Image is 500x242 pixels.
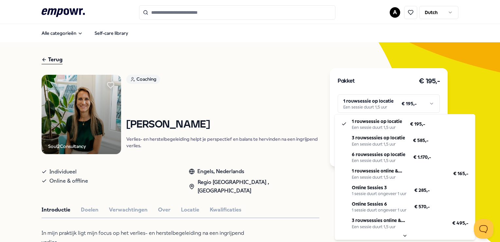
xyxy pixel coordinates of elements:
[413,153,431,161] span: € 1.170,-
[352,134,405,141] p: 3 rouwsessies op locatie
[352,151,405,158] p: 6 rouwsessies op locatie
[413,137,428,144] span: € 585,-
[352,167,445,174] p: 1 rouwsessie online & [GEOGRAPHIC_DATA]
[352,224,444,230] div: Een sessie duurt 1,5 uur
[352,184,406,191] p: Online Sessies 3
[414,203,430,210] span: € 570,-
[352,200,406,208] p: Online Sessies 6
[410,120,425,128] span: € 195,-
[352,175,445,180] div: Een sessie duurt 1,5 uur
[414,187,430,194] span: € 285,-
[452,219,468,227] span: € 495,-
[352,208,406,213] div: 1 sessie duurt ongeveer 1 uur
[352,217,444,224] p: 3 rouwsessies online & [GEOGRAPHIC_DATA]
[352,191,406,196] div: 1 sessie duurt ongeveer 1 uur
[453,170,468,177] span: € 165,-
[352,125,402,130] div: Een sessie duurt 1,5 uur
[352,158,405,163] div: Een sessie duurt 1,5 uur
[352,118,402,125] p: 1 rouwsessie op locatie
[352,142,405,147] div: Een sessie duurt 1,5 uur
